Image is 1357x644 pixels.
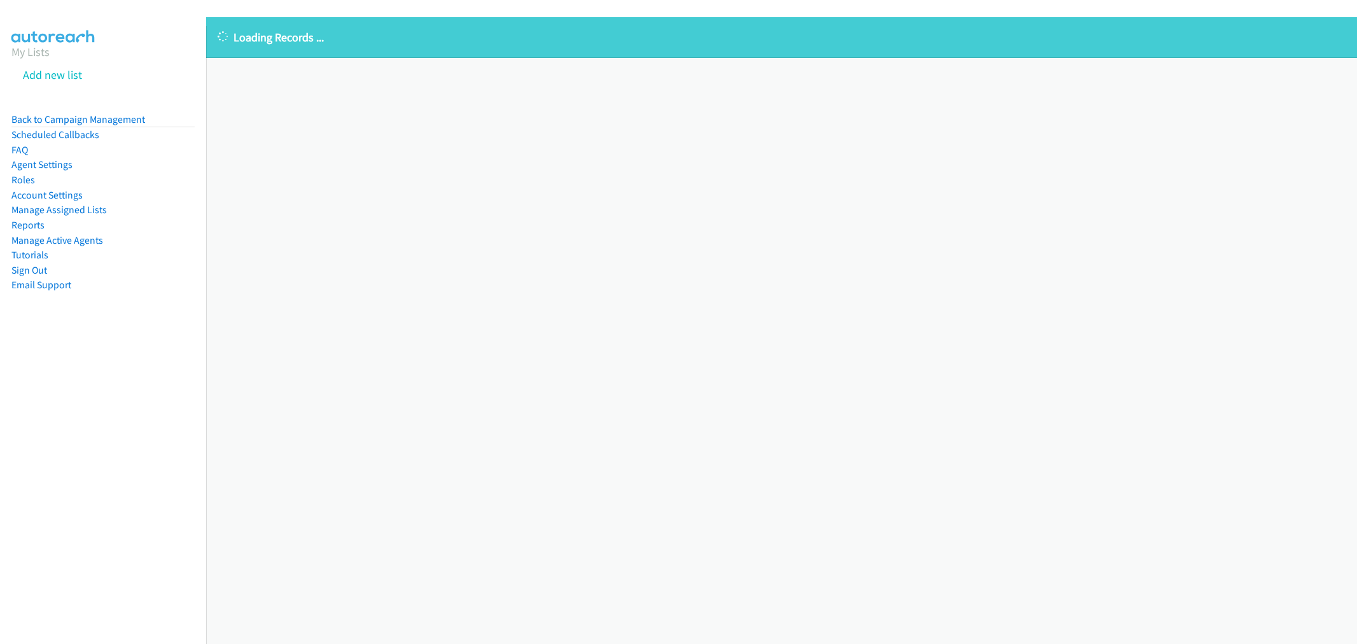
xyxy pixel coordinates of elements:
a: FAQ [11,144,28,156]
a: Email Support [11,279,71,291]
a: Tutorials [11,249,48,261]
a: Reports [11,219,45,231]
a: Sign Out [11,264,47,276]
a: Manage Assigned Lists [11,204,107,216]
a: Manage Active Agents [11,234,103,246]
a: Add new list [23,67,82,82]
a: Scheduled Callbacks [11,129,99,141]
a: Agent Settings [11,158,73,171]
a: My Lists [11,45,50,59]
p: Loading Records ... [218,29,1346,46]
a: Back to Campaign Management [11,113,145,125]
a: Account Settings [11,189,83,201]
a: Roles [11,174,35,186]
